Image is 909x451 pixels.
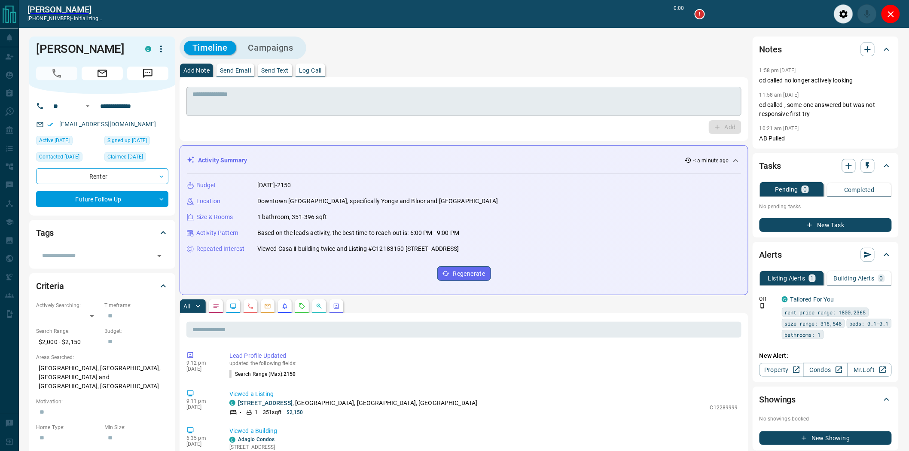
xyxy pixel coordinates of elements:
[36,168,168,184] div: Renter
[785,330,821,339] span: bathrooms: 1
[803,363,848,377] a: Condos
[36,279,64,293] h2: Criteria
[229,390,738,399] p: Viewed a Listing
[229,427,738,436] p: Viewed a Building
[848,363,892,377] a: Mr.Loft
[760,92,799,98] p: 11:58 am [DATE]
[760,101,892,119] p: cd called , some one answered but was not responsive first try
[790,296,834,303] a: Tailored For You
[36,152,100,164] div: Tue Jul 15 2025
[107,152,143,161] span: Claimed [DATE]
[36,136,100,148] div: Wed Jul 23 2025
[107,136,147,145] span: Signed up [DATE]
[263,408,281,416] p: 351 sqft
[196,197,220,206] p: Location
[760,431,892,445] button: New Showing
[196,181,216,190] p: Budget
[785,319,842,328] span: size range: 316,548
[27,4,103,15] a: [PERSON_NAME]
[834,4,853,24] div: Audio Settings
[760,415,892,423] p: No showings booked
[257,229,459,238] p: Based on the lead's activity, the best time to reach out is: 6:00 PM - 9:00 PM
[196,229,238,238] p: Activity Pattern
[196,213,233,222] p: Size & Rooms
[183,303,190,309] p: All
[39,152,79,161] span: Contacted [DATE]
[299,67,322,73] p: Log Call
[127,67,168,80] span: Message
[36,335,100,349] p: $2,000 - $2,150
[693,157,729,165] p: < a minute ago
[36,424,100,431] p: Home Type:
[183,67,210,73] p: Add Note
[760,125,799,131] p: 10:21 am [DATE]
[186,360,217,366] p: 9:12 pm
[281,303,288,310] svg: Listing Alerts
[760,248,782,262] h2: Alerts
[36,398,168,405] p: Motivation:
[104,136,168,148] div: Wed Jul 09 2025
[674,4,684,24] p: 0:00
[760,295,777,303] p: Off
[760,67,796,73] p: 1:58 pm [DATE]
[240,41,302,55] button: Campaigns
[803,186,807,192] p: 0
[27,15,103,22] p: [PHONE_NUMBER] -
[184,41,236,55] button: Timeline
[229,360,738,366] p: updated the following fields:
[760,351,892,360] p: New Alert:
[857,4,877,24] div: Mute
[153,250,165,262] button: Open
[186,441,217,447] p: [DATE]
[238,436,275,442] a: Adagio Condos
[261,67,289,73] p: Send Text
[850,319,889,328] span: beds: 0.1-0.1
[104,302,168,309] p: Timeframe:
[104,152,168,164] div: Tue Jul 15 2025
[229,437,235,443] div: condos.ca
[238,399,478,408] p: , [GEOGRAPHIC_DATA], [GEOGRAPHIC_DATA], [GEOGRAPHIC_DATA]
[36,42,132,56] h1: [PERSON_NAME]
[881,4,900,24] div: Close
[247,303,254,310] svg: Calls
[186,398,217,404] p: 9:11 pm
[186,435,217,441] p: 6:35 pm
[299,303,305,310] svg: Requests
[710,404,738,411] p: C12289999
[834,275,875,281] p: Building Alerts
[229,443,320,451] p: [STREET_ADDRESS]
[36,302,100,309] p: Actively Searching:
[198,156,247,165] p: Activity Summary
[437,266,491,281] button: Regenerate
[880,275,883,281] p: 0
[760,244,892,265] div: Alerts
[47,122,53,128] svg: Email Verified
[284,371,296,377] span: 2150
[187,152,741,168] div: Activity Summary< a minute ago
[213,303,220,310] svg: Notes
[82,67,123,80] span: Email
[229,370,296,378] p: Search Range (Max) :
[760,159,781,173] h2: Tasks
[74,15,103,21] span: initializing...
[220,67,251,73] p: Send Email
[760,39,892,60] div: Notes
[760,155,892,176] div: Tasks
[287,408,303,416] p: $2,150
[186,366,217,372] p: [DATE]
[36,353,168,361] p: Areas Searched:
[255,408,258,416] p: 1
[760,134,892,143] p: AB Pulled
[104,424,168,431] p: Min Size:
[811,275,814,281] p: 1
[186,404,217,410] p: [DATE]
[36,276,168,296] div: Criteria
[229,400,235,406] div: condos.ca
[760,218,892,232] button: New Task
[844,187,875,193] p: Completed
[775,186,798,192] p: Pending
[760,76,892,85] p: cd called no longer actively looking
[82,101,93,111] button: Open
[230,303,237,310] svg: Lead Browsing Activity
